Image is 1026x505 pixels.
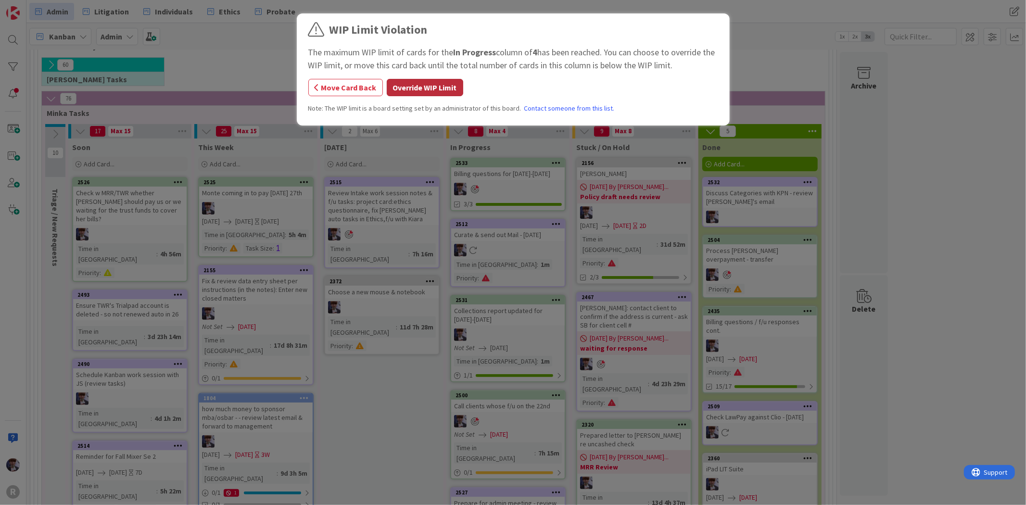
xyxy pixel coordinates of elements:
div: Note: The WIP limit is a board setting set by an administrator of this board. [308,103,718,114]
b: 4 [533,47,538,58]
div: WIP Limit Violation [329,21,428,38]
a: Contact someone from this list. [524,103,615,114]
button: Override WIP Limit [387,79,463,96]
div: The maximum WIP limit of cards for the column of has been reached. You can choose to override the... [308,46,718,72]
span: Support [20,1,44,13]
button: Move Card Back [308,79,383,96]
b: In Progress [454,47,496,58]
